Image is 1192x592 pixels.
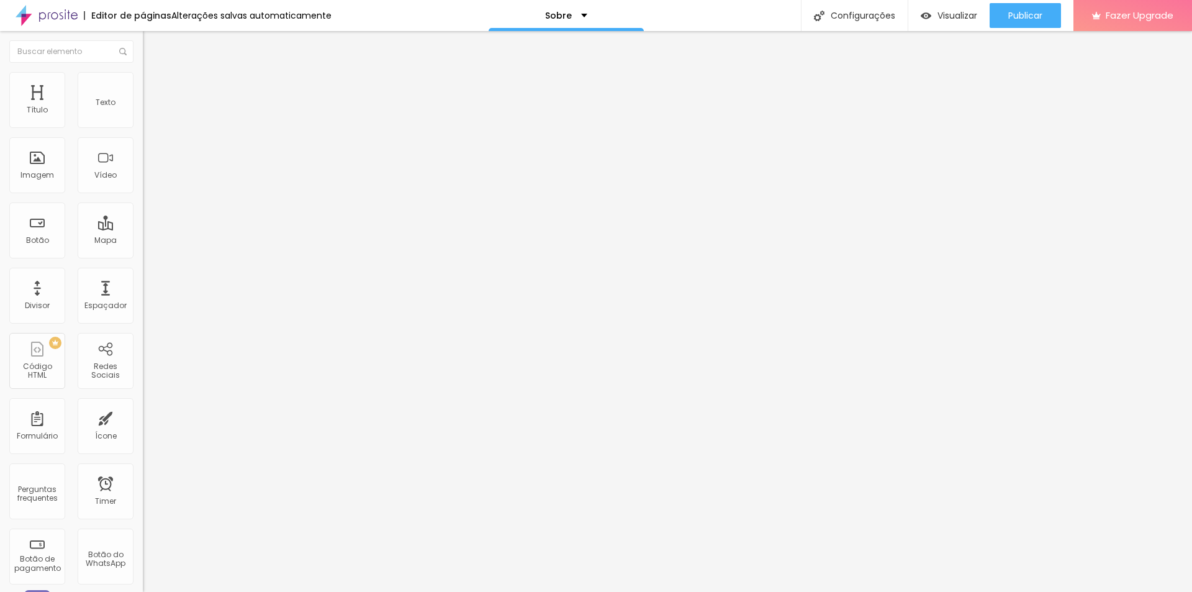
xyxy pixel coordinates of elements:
p: Sobre [545,11,572,20]
div: Texto [96,106,115,114]
div: Botão do WhatsApp [81,558,130,576]
div: Timer [95,497,116,506]
div: Redes Sociais [81,362,130,380]
input: Buscar elemento [9,40,133,63]
div: Divisor [25,301,50,310]
div: Código HTML [12,362,61,380]
div: Botão de pagamento [12,555,61,573]
span: Fazer Upgrade [1106,10,1173,20]
img: Icone [814,11,824,21]
div: Espaçador [84,301,127,310]
img: Icone [119,48,127,55]
button: Publicar [990,3,1061,28]
div: Imagem [20,171,54,180]
div: Perguntas frequentes [12,493,61,511]
button: Visualizar [908,3,990,28]
div: Mapa [94,236,117,245]
div: Ícone [95,432,117,440]
div: Botão [26,236,49,245]
iframe: Editor [143,31,1192,592]
div: Formulário [17,432,58,440]
div: Alterações salvas automaticamente [171,11,332,20]
div: Vídeo [94,171,117,180]
span: Visualizar [937,11,977,20]
div: Título [27,106,48,114]
img: view-1.svg [921,11,931,21]
div: Editor de páginas [84,11,171,20]
span: Publicar [1008,11,1042,20]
